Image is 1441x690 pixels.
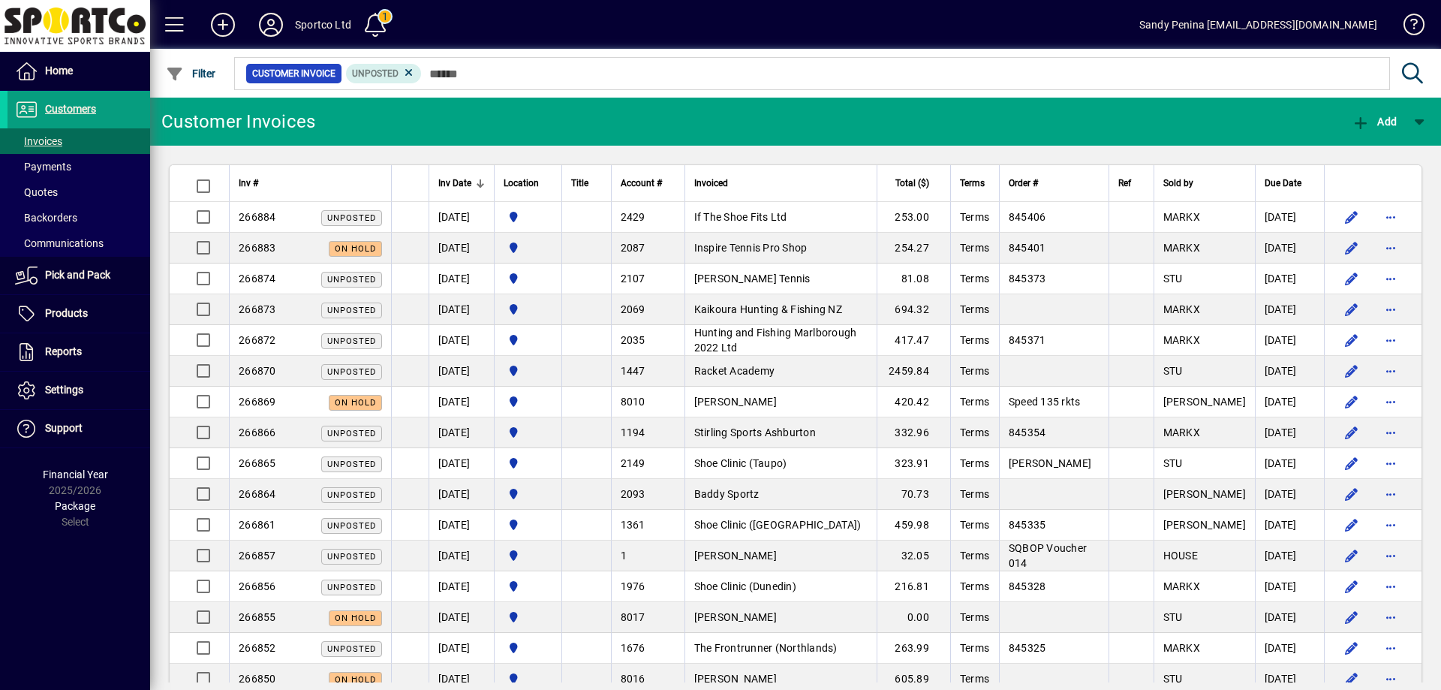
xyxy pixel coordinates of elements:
td: [DATE] [429,479,494,510]
span: 845354 [1009,426,1046,438]
span: Order # [1009,175,1038,191]
span: Pick and Pack [45,269,110,281]
td: [DATE] [1255,233,1324,264]
span: STU [1163,611,1183,623]
button: Edit [1340,574,1364,598]
a: Home [8,53,150,90]
td: [DATE] [429,510,494,541]
span: Unposted [352,68,399,79]
span: 266874 [239,273,276,285]
span: Unposted [327,367,376,377]
span: MARKX [1163,303,1200,315]
span: Sportco Ltd Warehouse [504,455,552,472]
div: Sandy Penina [EMAIL_ADDRESS][DOMAIN_NAME] [1139,13,1377,37]
span: [PERSON_NAME] [694,673,777,685]
a: Backorders [8,205,150,231]
span: MARKX [1163,211,1200,223]
span: 845325 [1009,642,1046,654]
span: Kaikoura Hunting & Fishing NZ [694,303,842,315]
button: Edit [1340,205,1364,229]
span: 1361 [621,519,645,531]
span: 1676 [621,642,645,654]
td: [DATE] [1255,417,1324,448]
span: 8010 [621,396,645,408]
span: Baddy Sportz [694,488,760,500]
a: Products [8,295,150,333]
div: Location [504,175,552,191]
span: Unposted [327,521,376,531]
span: Sportco Ltd Warehouse [504,670,552,687]
button: More options [1379,205,1403,229]
button: More options [1379,482,1403,506]
td: [DATE] [1255,448,1324,479]
td: 263.99 [877,633,950,664]
span: Package [55,500,95,512]
span: Terms [960,642,989,654]
td: 216.81 [877,571,950,602]
span: Sportco Ltd Warehouse [504,332,552,348]
a: Reports [8,333,150,371]
span: Home [45,65,73,77]
button: More options [1379,236,1403,260]
span: 266872 [239,334,276,346]
span: Sportco Ltd Warehouse [504,517,552,533]
a: Communications [8,231,150,256]
span: STU [1163,273,1183,285]
span: Sportco Ltd Warehouse [504,240,552,256]
div: Due Date [1265,175,1315,191]
span: 2149 [621,457,645,469]
td: [DATE] [429,325,494,356]
button: Edit [1340,513,1364,537]
button: Edit [1340,636,1364,660]
button: Edit [1340,236,1364,260]
button: More options [1379,636,1403,660]
span: Terms [960,211,989,223]
span: Terms [960,334,989,346]
td: [DATE] [1255,541,1324,571]
span: 845406 [1009,211,1046,223]
button: Edit [1340,420,1364,444]
button: Add [1348,108,1400,135]
span: Due Date [1265,175,1301,191]
span: Location [504,175,539,191]
td: [DATE] [1255,356,1324,387]
td: [DATE] [429,448,494,479]
span: Title [571,175,588,191]
td: [DATE] [429,264,494,294]
span: 266884 [239,211,276,223]
span: STU [1163,673,1183,685]
td: 459.98 [877,510,950,541]
span: Sportco Ltd Warehouse [504,486,552,502]
a: Knowledge Base [1392,3,1422,52]
span: 266861 [239,519,276,531]
span: [PERSON_NAME] Tennis [694,273,811,285]
span: Sold by [1163,175,1193,191]
td: 0.00 [877,602,950,633]
td: [DATE] [1255,571,1324,602]
span: Terms [960,365,989,377]
span: 2069 [621,303,645,315]
span: [PERSON_NAME] [1163,519,1246,531]
td: [DATE] [429,541,494,571]
span: Backorders [15,212,77,224]
span: Unposted [327,490,376,500]
span: MARKX [1163,242,1200,254]
button: More options [1379,267,1403,291]
span: 845401 [1009,242,1046,254]
span: 845373 [1009,273,1046,285]
span: Terms [960,673,989,685]
td: [DATE] [429,356,494,387]
span: 8017 [621,611,645,623]
span: Shoe Clinic (Dunedin) [694,580,796,592]
td: [DATE] [1255,510,1324,541]
span: The Frontrunner (Northlands) [694,642,838,654]
span: Reports [45,345,82,357]
span: Sportco Ltd Warehouse [504,209,552,225]
span: Unposted [327,306,376,315]
span: Terms [960,488,989,500]
span: Add [1352,116,1397,128]
span: Racket Academy [694,365,775,377]
span: [PERSON_NAME] [1163,488,1246,500]
span: STU [1163,457,1183,469]
span: Quotes [15,186,58,198]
